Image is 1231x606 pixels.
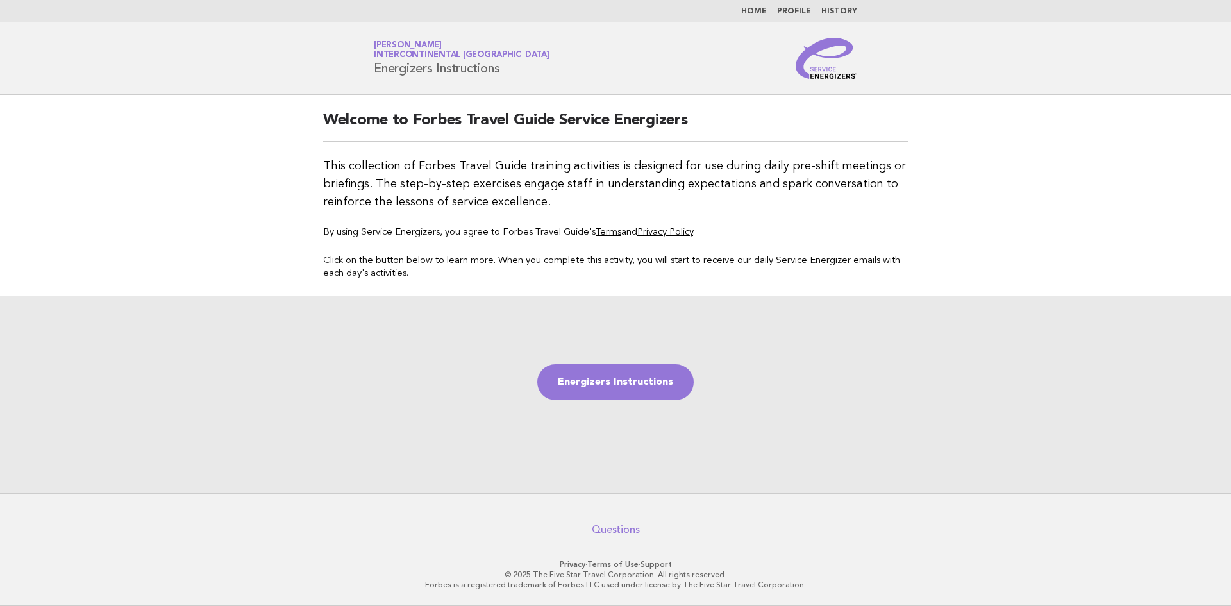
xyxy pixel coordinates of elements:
span: InterContinental [GEOGRAPHIC_DATA] [374,51,549,60]
a: Terms of Use [587,560,639,569]
img: Service Energizers [796,38,857,79]
h1: Energizers Instructions [374,42,549,75]
a: Profile [777,8,811,15]
a: Privacy Policy [637,228,693,237]
p: · · [223,559,1008,569]
a: Support [641,560,672,569]
a: Energizers Instructions [537,364,694,400]
a: Home [741,8,767,15]
p: © 2025 The Five Star Travel Corporation. All rights reserved. [223,569,1008,580]
p: By using Service Energizers, you agree to Forbes Travel Guide's and . [323,226,908,239]
a: Questions [592,523,640,536]
a: Privacy [560,560,585,569]
a: History [821,8,857,15]
p: Click on the button below to learn more. When you complete this activity, you will start to recei... [323,255,908,280]
a: Terms [596,228,621,237]
p: Forbes is a registered trademark of Forbes LLC used under license by The Five Star Travel Corpora... [223,580,1008,590]
p: This collection of Forbes Travel Guide training activities is designed for use during daily pre-s... [323,157,908,211]
a: [PERSON_NAME]InterContinental [GEOGRAPHIC_DATA] [374,41,549,59]
h2: Welcome to Forbes Travel Guide Service Energizers [323,110,908,142]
